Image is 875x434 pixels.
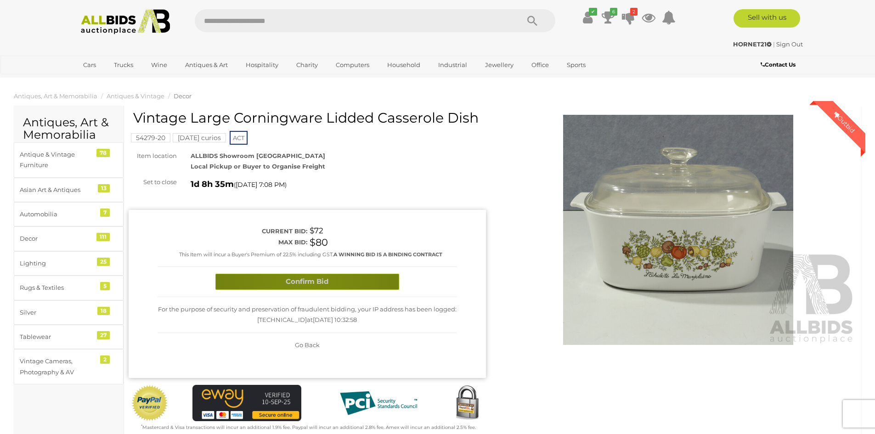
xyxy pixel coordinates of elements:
span: $80 [310,237,328,248]
a: Antiques & Vintage [107,92,164,100]
div: Outbid [823,101,865,143]
a: Lighting 25 [14,251,124,276]
mark: 54279-20 [131,133,170,142]
div: Current bid: [158,226,307,237]
span: [TECHNICAL_ID] [257,316,307,323]
a: 54279-20 [131,134,170,141]
div: 7 [100,209,110,217]
div: 27 [97,331,110,339]
a: Rugs & Textiles 5 [14,276,124,300]
a: Tablewear 27 [14,325,124,349]
a: HORNET21 [733,40,773,48]
strong: Local Pickup or Buyer to Organise Freight [191,163,325,170]
a: Contact Us [761,60,798,70]
a: Decor [174,92,192,100]
a: ✔ [581,9,595,26]
div: 5 [100,282,110,290]
div: Set to close [122,177,184,187]
div: Max bid: [158,237,307,248]
a: Wine [145,57,173,73]
img: PCI DSS compliant [333,385,424,422]
img: Allbids.com.au [76,9,175,34]
a: Industrial [432,57,473,73]
div: Item location [122,151,184,161]
i: 2 [630,8,638,16]
a: Sign Out [776,40,803,48]
a: Jewellery [479,57,519,73]
div: Automobilia [20,209,96,220]
div: Rugs & Textiles [20,282,96,293]
img: Secured by Rapid SSL [449,385,485,422]
a: Charity [290,57,324,73]
a: Computers [330,57,375,73]
a: 2 [621,9,635,26]
b: Contact Us [761,61,796,68]
div: For the purpose of security and preservation of fraudulent bidding, your IP address has been logg... [158,297,457,333]
a: Silver 18 [14,300,124,325]
h2: Antiques, Art & Memorabilia [23,116,114,141]
span: ( ) [234,181,287,188]
strong: 1d 8h 35m [191,179,234,189]
a: Antiques & Art [179,57,234,73]
small: This Item will incur a Buyer's Premium of 22.5% including GST. [179,251,442,258]
div: Lighting [20,258,96,269]
div: 111 [96,233,110,241]
a: Cars [77,57,102,73]
div: 13 [98,184,110,192]
a: Antique & Vintage Furniture 78 [14,142,124,178]
button: Confirm Bid [215,274,399,290]
mark: [DATE] curios [173,133,226,142]
img: Vintage Large Corningware Lidded Casserole Dish [500,115,857,345]
a: Decor 111 [14,226,124,251]
a: Sell with us [734,9,800,28]
img: Official PayPal Seal [131,385,169,422]
a: [DATE] curios [173,134,226,141]
div: 78 [96,149,110,157]
a: 6 [601,9,615,26]
div: Tablewear [20,332,96,342]
a: Vintage Cameras, Photography & AV 2 [14,349,124,384]
div: Vintage Cameras, Photography & AV [20,356,96,378]
div: 25 [97,258,110,266]
span: $72 [310,226,323,235]
span: ACT [230,131,248,145]
b: A WINNING BID IS A BINDING CONTRACT [333,251,442,258]
strong: HORNET21 [733,40,772,48]
i: ✔ [589,8,597,16]
a: Household [381,57,426,73]
a: Trucks [108,57,139,73]
span: | [773,40,775,48]
a: Automobilia 7 [14,202,124,226]
img: eWAY Payment Gateway [192,385,301,421]
i: 6 [610,8,617,16]
a: Office [525,57,555,73]
h1: Vintage Large Corningware Lidded Casserole Dish [133,110,484,125]
a: Antiques, Art & Memorabilia [14,92,97,100]
span: [DATE] 10:32:58 [313,316,357,323]
a: Sports [561,57,592,73]
div: Decor [20,233,96,244]
a: Hospitality [240,57,284,73]
small: Mastercard & Visa transactions will incur an additional 1.9% fee. Paypal will incur an additional... [141,424,476,430]
a: Asian Art & Antiques 13 [14,178,124,202]
strong: ALLBIDS Showroom [GEOGRAPHIC_DATA] [191,152,325,159]
div: 18 [97,307,110,315]
button: Search [509,9,555,32]
span: [DATE] 7:08 PM [236,180,285,189]
div: Asian Art & Antiques [20,185,96,195]
span: Go Back [295,341,320,349]
div: Antique & Vintage Furniture [20,149,96,171]
a: [GEOGRAPHIC_DATA] [77,73,154,88]
div: 2 [100,355,110,364]
div: Silver [20,307,96,318]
